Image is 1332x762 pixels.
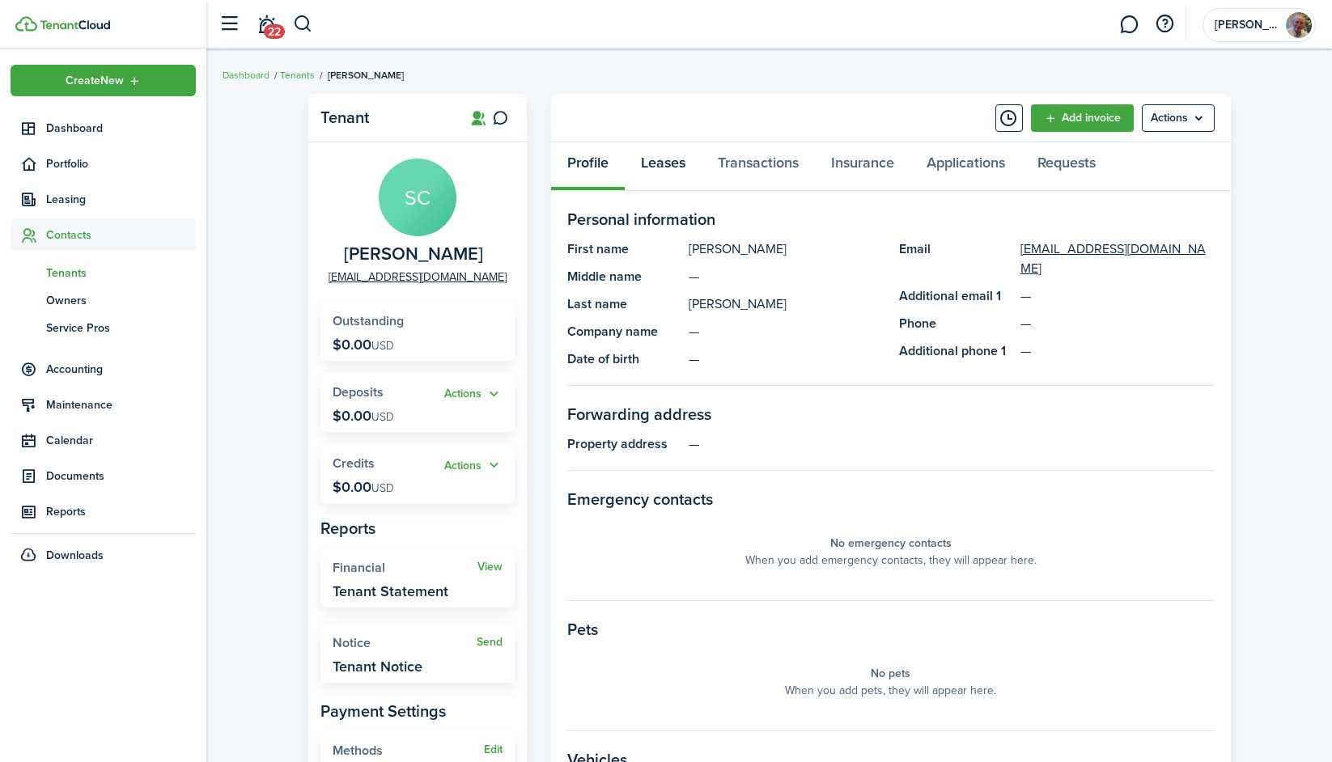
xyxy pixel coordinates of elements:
[344,244,483,265] span: Stephen Crawford
[477,636,503,649] a: Send
[333,561,477,575] widget-stats-title: Financial
[815,142,910,191] a: Insurance
[371,480,394,497] span: USD
[328,68,404,83] span: [PERSON_NAME]
[1114,4,1144,45] a: Messaging
[333,636,477,650] widget-stats-title: Notice
[46,226,196,243] span: Contacts
[1142,104,1215,132] button: Open menu
[689,239,883,259] panel-main-description: [PERSON_NAME]
[689,349,883,369] panel-main-description: —
[11,65,196,96] button: Open menu
[567,617,1215,641] panel-main-section-title: Pets
[46,265,196,282] span: Tenants
[329,269,507,286] a: [EMAIL_ADDRESS][DOMAIN_NAME]
[46,468,196,485] span: Documents
[11,259,196,286] a: Tenants
[46,432,196,449] span: Calendar
[625,142,702,191] a: Leases
[689,294,883,314] panel-main-description: [PERSON_NAME]
[333,658,422,675] widget-stats-description: Tenant Notice
[251,4,282,45] a: Notifications
[371,409,394,425] span: USD
[899,314,1012,333] panel-main-title: Phone
[46,120,196,137] span: Dashboard
[379,159,456,236] avatar-text: SC
[689,267,883,286] panel-main-description: —
[444,385,503,404] button: Actions
[46,320,196,337] span: Service Pros
[11,112,196,144] a: Dashboard
[444,385,503,404] button: Open menu
[333,479,394,495] p: $0.00
[1021,142,1112,191] a: Requests
[995,104,1023,132] button: Timeline
[1020,239,1215,278] a: [EMAIL_ADDRESS][DOMAIN_NAME]
[40,20,110,30] img: TenantCloud
[333,454,375,472] span: Credits
[15,16,37,32] img: TenantCloud
[46,361,196,378] span: Accounting
[910,142,1021,191] a: Applications
[567,434,681,454] panel-main-title: Property address
[333,743,484,758] widget-stats-title: Methods
[11,286,196,314] a: Owners
[333,383,384,401] span: Deposits
[11,496,196,527] a: Reports
[689,434,1215,454] panel-main-description: —
[830,535,952,552] panel-main-placeholder-title: No emergency contacts
[66,75,124,87] span: Create New
[333,583,448,599] widget-stats-description: Tenant Statement
[46,547,104,564] span: Downloads
[333,311,404,330] span: Outstanding
[871,665,910,682] panel-main-placeholder-title: No pets
[567,487,1215,511] panel-main-section-title: Emergency contacts
[702,142,815,191] a: Transactions
[1286,12,1312,38] img: James
[899,341,1012,361] panel-main-title: Additional phone 1
[1215,19,1279,31] span: James
[333,408,394,424] p: $0.00
[1151,11,1178,38] button: Open resource center
[484,743,503,756] button: Edit
[320,516,515,540] panel-main-subtitle: Reports
[785,682,996,699] panel-main-placeholder-description: When you add pets, they will appear here.
[333,337,394,353] p: $0.00
[567,267,681,286] panel-main-title: Middle name
[444,456,503,475] button: Actions
[46,396,196,413] span: Maintenance
[264,24,285,39] span: 22
[567,322,681,341] panel-main-title: Company name
[280,68,315,83] a: Tenants
[46,191,196,208] span: Leasing
[567,349,681,369] panel-main-title: Date of birth
[689,322,883,341] panel-main-description: —
[567,402,1215,426] panel-main-section-title: Forwarding address
[46,503,196,520] span: Reports
[293,11,313,38] button: Search
[320,699,515,723] panel-main-subtitle: Payment Settings
[567,239,681,259] panel-main-title: First name
[1142,104,1215,132] menu-btn: Actions
[477,561,503,574] a: View
[320,108,450,127] panel-main-title: Tenant
[745,552,1037,569] panel-main-placeholder-description: When you add emergency contacts, they will appear here.
[223,68,269,83] a: Dashboard
[214,9,244,40] button: Open sidebar
[899,286,1012,306] panel-main-title: Additional email 1
[46,155,196,172] span: Portfolio
[567,294,681,314] panel-main-title: Last name
[567,207,1215,231] panel-main-section-title: Personal information
[1031,104,1134,132] a: Add invoice
[444,456,503,475] button: Open menu
[11,314,196,341] a: Service Pros
[371,337,394,354] span: USD
[899,239,1012,278] panel-main-title: Email
[46,292,196,309] span: Owners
